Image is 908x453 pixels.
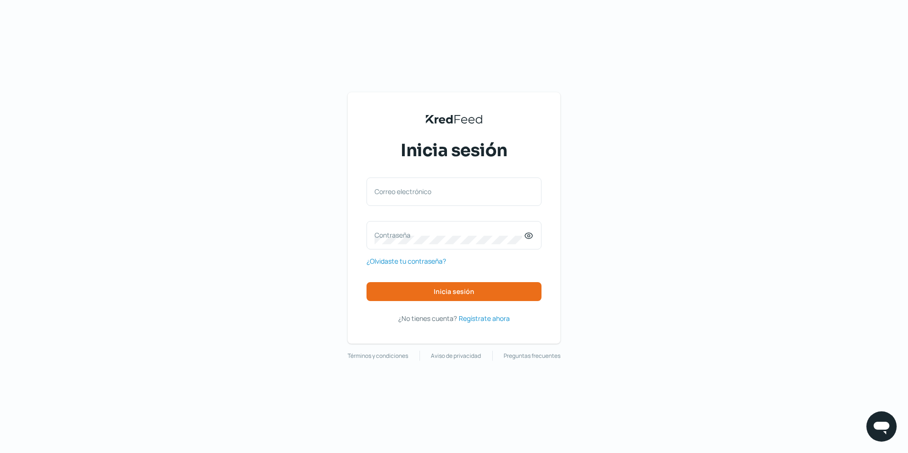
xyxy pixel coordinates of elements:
[367,282,541,301] button: Inicia sesión
[375,231,524,240] label: Contraseña
[459,312,510,324] a: Regístrate ahora
[367,255,446,267] a: ¿Olvidaste tu contraseña?
[348,351,408,361] a: Términos y condiciones
[375,187,524,196] label: Correo electrónico
[504,351,560,361] a: Preguntas frecuentes
[872,417,891,436] img: chatIcon
[398,314,457,323] span: ¿No tienes cuenta?
[431,351,481,361] a: Aviso de privacidad
[434,288,474,295] span: Inicia sesión
[401,139,507,162] span: Inicia sesión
